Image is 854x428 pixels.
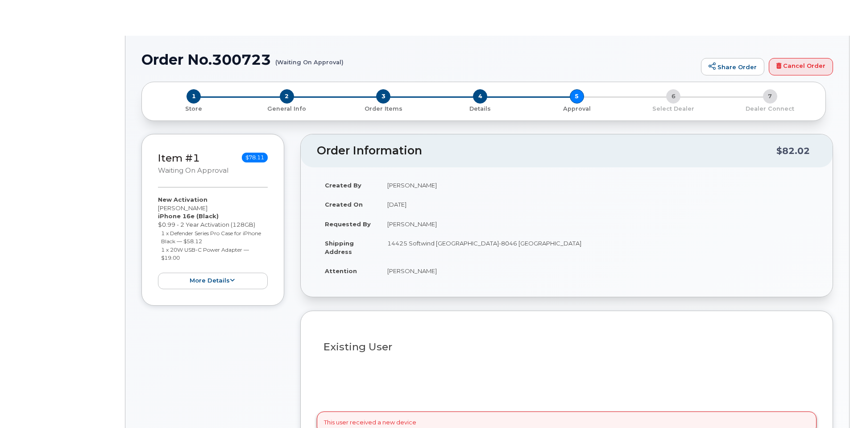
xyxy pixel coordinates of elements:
[325,240,354,255] strong: Shipping Address
[325,220,371,228] strong: Requested By
[379,175,817,195] td: [PERSON_NAME]
[149,104,239,113] a: 1 Store
[379,261,817,281] td: [PERSON_NAME]
[153,105,235,113] p: Store
[187,89,201,104] span: 1
[339,105,428,113] p: Order Items
[379,214,817,234] td: [PERSON_NAME]
[141,52,696,67] h1: Order No.300723
[158,196,207,203] strong: New Activation
[275,52,344,66] small: (Waiting On Approval)
[323,341,810,353] h3: Existing User
[158,273,268,289] button: more details
[435,105,525,113] p: Details
[158,195,268,289] div: [PERSON_NAME] $0.99 - 2 Year Activation (128GB)
[280,89,294,104] span: 2
[317,145,776,157] h2: Order Information
[161,246,249,262] small: 1 x 20W USB-C Power Adapter — $19.00
[325,201,363,208] strong: Created On
[158,152,200,164] a: Item #1
[335,104,432,113] a: 3 Order Items
[161,230,261,245] small: 1 x Defender Series Pro Case for iPhone Black — $58.12
[242,105,332,113] p: General Info
[379,233,817,261] td: 14425 Softwind [GEOGRAPHIC_DATA]-8046 [GEOGRAPHIC_DATA]
[325,267,357,274] strong: Attention
[432,104,529,113] a: 4 Details
[158,212,219,220] strong: iPhone 16e (Black)
[769,58,833,76] a: Cancel Order
[473,89,487,104] span: 4
[379,195,817,214] td: [DATE]
[701,58,764,76] a: Share Order
[239,104,336,113] a: 2 General Info
[325,182,361,189] strong: Created By
[242,153,268,162] span: $78.11
[158,166,228,175] small: Waiting On Approval
[776,142,810,159] div: $82.02
[376,89,390,104] span: 3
